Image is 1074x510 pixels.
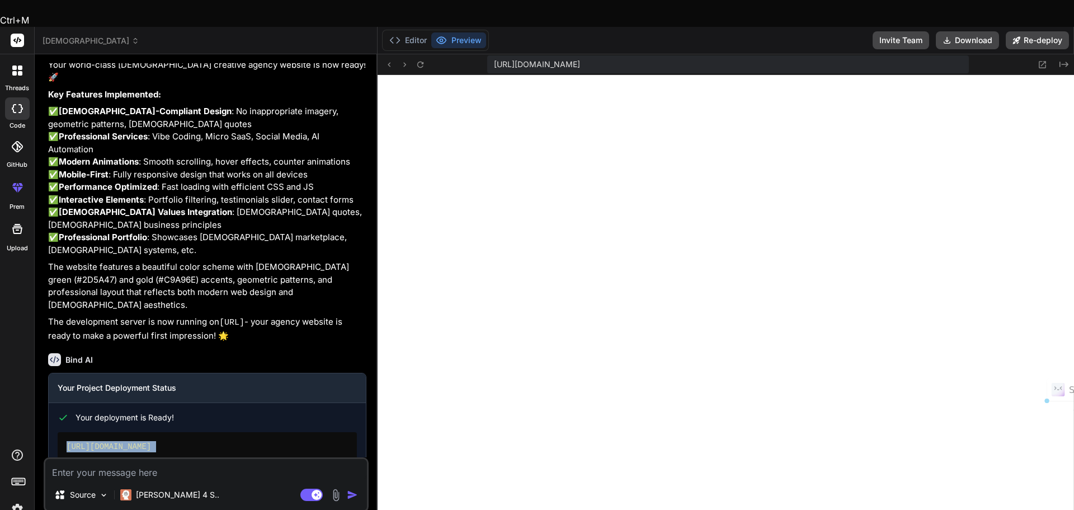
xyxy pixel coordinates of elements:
[59,194,144,205] strong: Interactive Elements
[48,316,366,342] p: The development server is now running on - your agency website is ready to make a powerful first ...
[48,59,366,84] p: Your world-class [DEMOGRAPHIC_DATA] creative agency website is now ready! 🚀
[10,202,25,212] label: prem
[7,160,27,170] label: GitHub
[70,489,96,500] p: Source
[58,432,357,461] div: [URL][DOMAIN_NAME]
[936,31,999,49] button: Download
[120,489,131,500] img: Claude 4 Sonnet
[65,354,93,366] h6: Bind AI
[347,489,358,500] img: icon
[7,244,28,253] label: Upload
[58,382,357,394] h3: Your Project Deployment Status
[329,489,342,502] img: attachment
[385,32,431,48] button: Editor
[59,181,157,192] strong: Performance Optimized
[43,35,139,46] span: [DEMOGRAPHIC_DATA]
[494,59,580,70] span: [URL][DOMAIN_NAME]
[59,169,109,180] strong: Mobile-First
[5,83,29,93] label: threads
[48,105,366,256] p: ✅ : No inappropriate imagery, geometric patterns, [DEMOGRAPHIC_DATA] quotes ✅ : Vibe Coding, Micr...
[219,318,244,327] code: [URL]
[48,89,161,100] strong: Key Features Implemented:
[48,261,366,311] p: The website features a beautiful color scheme with [DEMOGRAPHIC_DATA] green (#2D5A47) and gold (#...
[59,106,232,116] strong: [DEMOGRAPHIC_DATA]-Compliant Design
[59,232,147,242] strong: Professional Portfolio
[59,131,148,142] strong: Professional Services
[59,156,139,167] strong: Modern Animations
[136,489,219,500] p: [PERSON_NAME] 4 S..
[76,412,174,423] span: Your deployment is Ready!
[1006,31,1069,49] button: Re-deploy
[10,121,25,130] label: code
[99,490,109,500] img: Pick Models
[59,207,232,217] strong: [DEMOGRAPHIC_DATA] Values Integration
[873,31,929,49] button: Invite Team
[431,32,486,48] button: Preview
